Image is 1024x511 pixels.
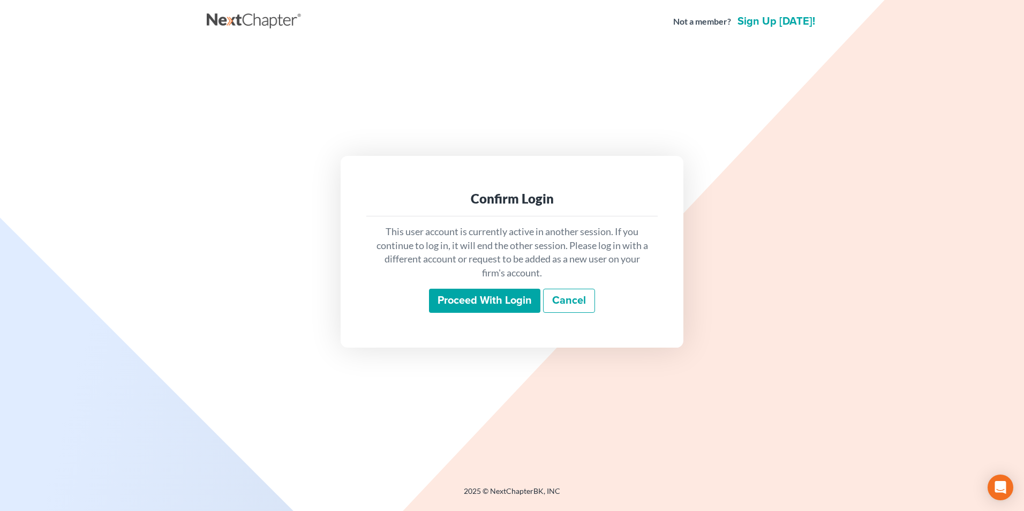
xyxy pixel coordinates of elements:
div: 2025 © NextChapterBK, INC [207,486,817,505]
a: Cancel [543,289,595,313]
strong: Not a member? [673,16,731,28]
div: Confirm Login [375,190,649,207]
a: Sign up [DATE]! [735,16,817,27]
input: Proceed with login [429,289,540,313]
div: Open Intercom Messenger [988,475,1013,500]
p: This user account is currently active in another session. If you continue to log in, it will end ... [375,225,649,280]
